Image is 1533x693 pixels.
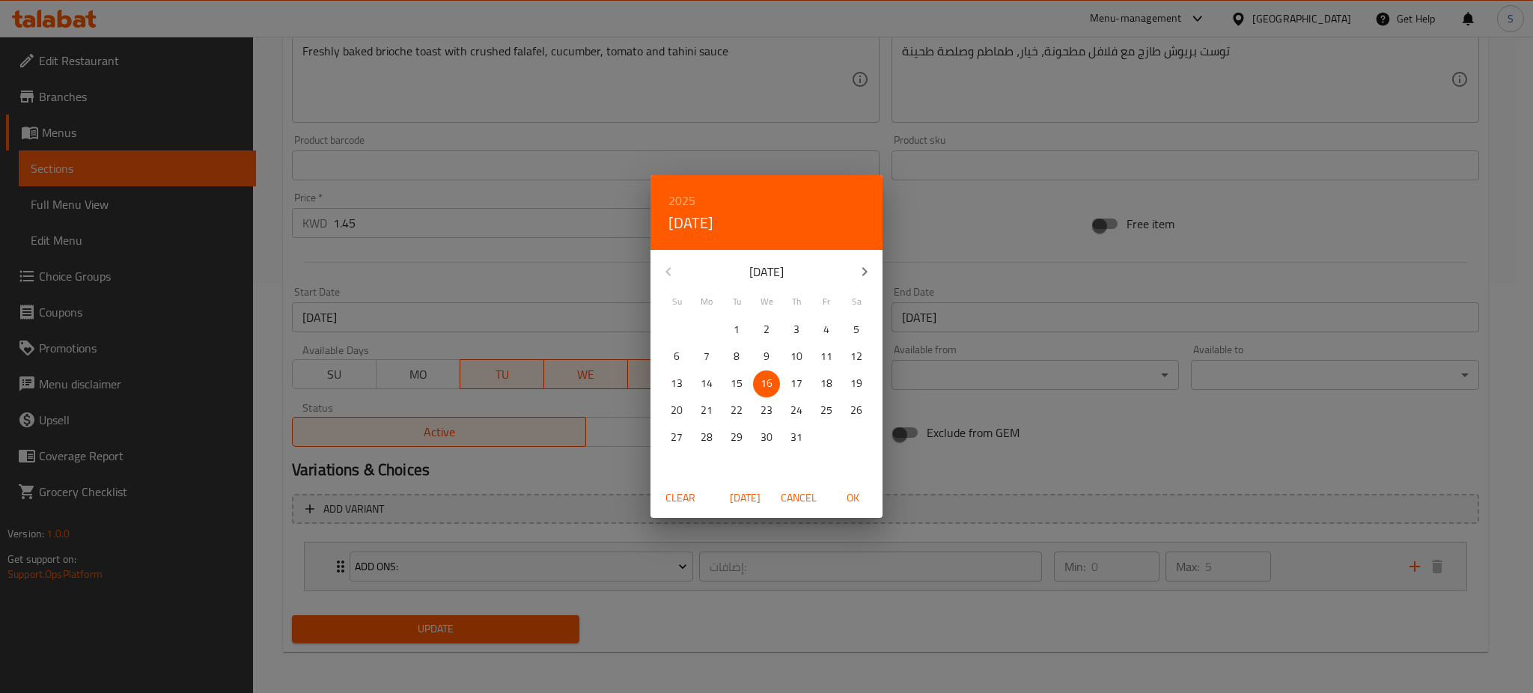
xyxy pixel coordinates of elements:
span: [DATE] [727,489,763,507]
span: Fr [813,295,840,308]
button: 23 [753,397,780,424]
button: 5 [843,317,870,344]
button: 21 [693,397,720,424]
button: 1 [723,317,750,344]
button: 19 [843,370,870,397]
span: Su [663,295,690,308]
button: 20 [663,397,690,424]
p: [DATE] [686,263,847,281]
p: 28 [701,428,713,447]
p: 15 [731,374,743,393]
p: 6 [674,347,680,366]
p: 1 [734,320,740,339]
button: [DATE] [668,211,713,235]
p: 11 [820,347,832,366]
span: Clear [662,489,698,507]
p: 8 [734,347,740,366]
button: 25 [813,397,840,424]
button: 31 [783,424,810,451]
span: Sa [843,295,870,308]
button: OK [829,484,877,512]
p: 13 [671,374,683,393]
p: 23 [761,401,772,420]
span: Mo [693,295,720,308]
button: 13 [663,370,690,397]
button: 4 [813,317,840,344]
button: 11 [813,344,840,370]
button: 9 [753,344,780,370]
p: 30 [761,428,772,447]
p: 25 [820,401,832,420]
button: Cancel [775,484,823,512]
p: 14 [701,374,713,393]
button: 16 [753,370,780,397]
p: 29 [731,428,743,447]
button: 6 [663,344,690,370]
p: 9 [764,347,769,366]
button: 10 [783,344,810,370]
span: Tu [723,295,750,308]
span: Th [783,295,810,308]
p: 21 [701,401,713,420]
button: 27 [663,424,690,451]
p: 2 [764,320,769,339]
p: 18 [820,374,832,393]
button: 29 [723,424,750,451]
button: 2 [753,317,780,344]
button: [DATE] [721,484,769,512]
p: 22 [731,401,743,420]
p: 31 [790,428,802,447]
button: 2025 [668,190,695,211]
button: 15 [723,370,750,397]
button: 26 [843,397,870,424]
p: 26 [850,401,862,420]
button: 7 [693,344,720,370]
button: 28 [693,424,720,451]
p: 12 [850,347,862,366]
p: 27 [671,428,683,447]
p: 17 [790,374,802,393]
p: 19 [850,374,862,393]
button: 12 [843,344,870,370]
button: 24 [783,397,810,424]
p: 20 [671,401,683,420]
p: 4 [823,320,829,339]
button: 8 [723,344,750,370]
button: 14 [693,370,720,397]
span: OK [835,489,871,507]
p: 24 [790,401,802,420]
p: 10 [790,347,802,366]
span: We [753,295,780,308]
p: 3 [793,320,799,339]
p: 16 [761,374,772,393]
p: 7 [704,347,710,366]
button: 18 [813,370,840,397]
button: 22 [723,397,750,424]
button: Clear [656,484,704,512]
button: 17 [783,370,810,397]
button: 3 [783,317,810,344]
span: Cancel [781,489,817,507]
button: 30 [753,424,780,451]
p: 5 [853,320,859,339]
